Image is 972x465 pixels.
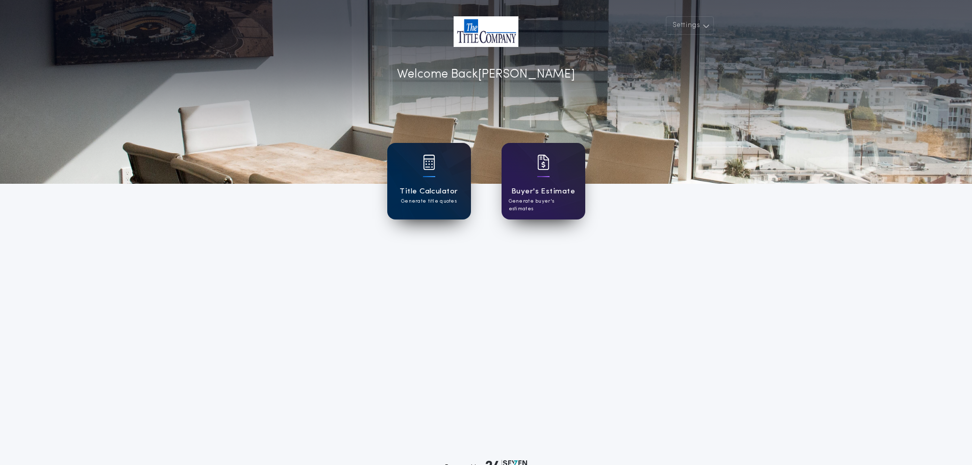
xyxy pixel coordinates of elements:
h1: Title Calculator [400,186,458,198]
h1: Buyer's Estimate [511,186,575,198]
img: card icon [423,155,435,170]
img: card icon [537,155,550,170]
p: Generate buyer's estimates [509,198,578,213]
a: card iconTitle CalculatorGenerate title quotes [387,143,471,219]
button: Settings [666,16,714,35]
p: Welcome Back [PERSON_NAME] [397,65,575,84]
a: card iconBuyer's EstimateGenerate buyer's estimates [502,143,585,219]
img: account-logo [454,16,518,47]
p: Generate title quotes [401,198,457,205]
